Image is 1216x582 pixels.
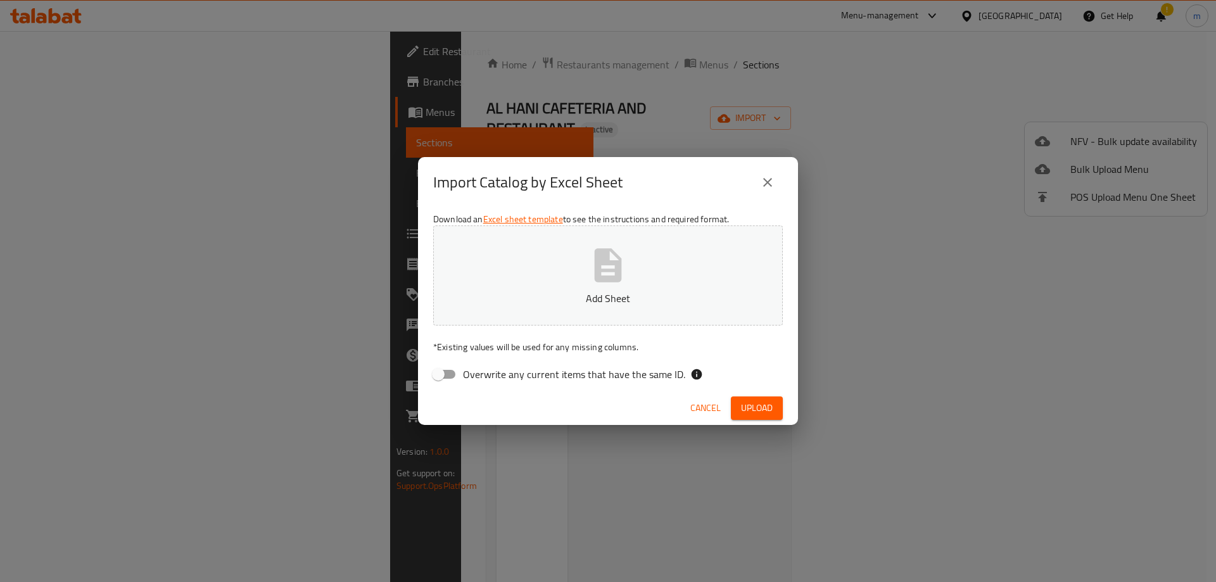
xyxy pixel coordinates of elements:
[752,167,783,198] button: close
[741,400,773,416] span: Upload
[418,208,798,391] div: Download an to see the instructions and required format.
[433,172,623,193] h2: Import Catalog by Excel Sheet
[463,367,685,382] span: Overwrite any current items that have the same ID.
[690,368,703,381] svg: If the overwrite option isn't selected, then the items that match an existing ID will be ignored ...
[453,291,763,306] p: Add Sheet
[483,211,563,227] a: Excel sheet template
[433,225,783,326] button: Add Sheet
[685,396,726,420] button: Cancel
[433,341,783,353] p: Existing values will be used for any missing columns.
[731,396,783,420] button: Upload
[690,400,721,416] span: Cancel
